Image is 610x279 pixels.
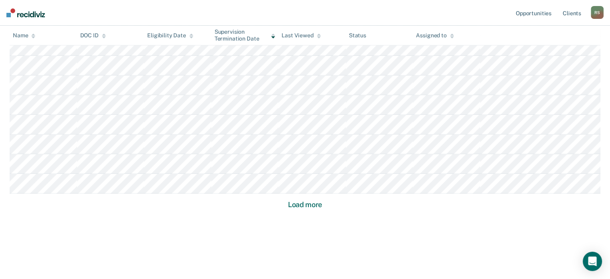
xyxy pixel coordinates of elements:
div: Last Viewed [282,32,320,39]
div: R S [591,6,604,19]
div: Open Intercom Messenger [583,252,602,271]
div: Status [349,32,366,39]
button: Load more [286,200,324,210]
div: Supervision Termination Date [215,29,276,42]
button: RS [591,6,604,19]
div: Assigned to [416,32,454,39]
div: Name [13,32,35,39]
div: DOC ID [80,32,106,39]
img: Recidiviz [6,8,45,17]
div: Eligibility Date [147,32,193,39]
